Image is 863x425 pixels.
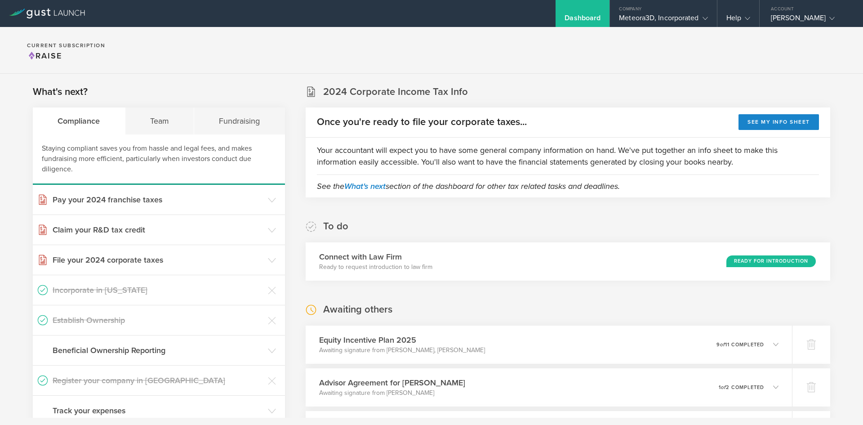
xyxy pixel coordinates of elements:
h2: To do [323,220,348,233]
h2: Awaiting others [323,303,392,316]
p: 1 2 completed [719,385,764,390]
span: Raise [27,51,62,61]
h3: Advisor Agreement for [PERSON_NAME] [319,377,465,389]
em: of [720,342,725,348]
div: Connect with Law FirmReady to request introduction to law firmReady for Introduction [306,242,830,281]
button: See my info sheet [738,114,819,130]
em: See the section of the dashboard for other tax related tasks and deadlines. [317,181,620,191]
div: Team [125,107,195,134]
p: Awaiting signature from [PERSON_NAME] [319,389,465,398]
h2: Once you're ready to file your corporate taxes... [317,116,527,129]
h3: Beneficial Ownership Reporting [53,344,263,356]
p: 9 11 completed [716,342,764,347]
p: Awaiting signature from [PERSON_NAME], [PERSON_NAME] [319,346,485,355]
h3: Connect with Law Firm [319,251,432,263]
h2: 2024 Corporate Income Tax Info [323,85,468,98]
div: Help [726,13,750,27]
em: of [721,385,726,390]
p: Ready to request introduction to law firm [319,263,432,272]
p: Your accountant will expect you to have some general company information on hand. We've put toget... [317,144,819,168]
h3: Pay your 2024 franchise taxes [53,194,263,206]
h3: Claim your R&D tax credit [53,224,263,236]
h3: File your 2024 corporate taxes [53,254,263,266]
div: [PERSON_NAME] [771,13,847,27]
a: What's next [344,181,386,191]
h2: What's next? [33,85,88,98]
div: Ready for Introduction [726,255,816,267]
div: Fundraising [194,107,285,134]
h3: Equity Incentive Plan 2025 [319,334,485,346]
h3: Track your expenses [53,405,263,416]
h3: Establish Ownership [53,314,263,326]
h3: Incorporate in [US_STATE] [53,284,263,296]
h2: Current Subscription [27,43,105,48]
div: Staying compliant saves you from hassle and legal fees, and makes fundraising more efficient, par... [33,134,285,185]
div: Compliance [33,107,125,134]
h3: Register your company in [GEOGRAPHIC_DATA] [53,375,263,386]
div: Meteora3D, Incorporated [619,13,707,27]
div: Dashboard [565,13,601,27]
